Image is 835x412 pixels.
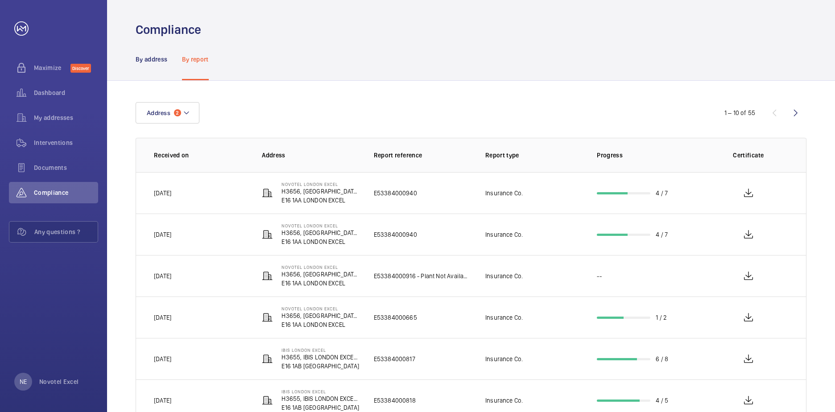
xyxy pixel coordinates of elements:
p: [DATE] [154,313,171,322]
p: IBIS LONDON EXCEL [281,389,359,394]
p: 4 / 7 [656,189,668,198]
p: NE [20,377,27,386]
p: H3656, [GEOGRAPHIC_DATA], [GEOGRAPHIC_DATA], [STREET_ADDRESS] [281,270,359,279]
p: H3656, [GEOGRAPHIC_DATA], [GEOGRAPHIC_DATA], [STREET_ADDRESS] [281,228,359,237]
p: Insurance Co. [485,272,523,280]
p: E53384000818 [374,396,416,405]
p: E53384000940 [374,230,417,239]
span: Compliance [34,188,98,197]
span: 2 [174,109,181,116]
p: [DATE] [154,189,171,198]
p: 1 / 2 [656,313,667,322]
p: E16 1AA LONDON EXCEL [281,237,359,246]
p: -- [597,272,601,280]
p: Report type [485,151,583,160]
p: IBIS LONDON EXCEL [281,347,359,353]
span: Interventions [34,138,98,147]
p: Progress [597,151,694,160]
p: Insurance Co. [485,189,523,198]
p: [DATE] [154,230,171,239]
p: 4 / 5 [656,396,668,405]
p: 4 / 7 [656,230,668,239]
p: NOVOTEL LONDON EXCEL [281,306,359,311]
p: NOVOTEL LONDON EXCEL [281,181,359,187]
p: H3655, IBIS LONDON EXCEL, [GEOGRAPHIC_DATA], [STREET_ADDRESS] [281,394,359,403]
p: Insurance Co. [485,313,523,322]
span: Any questions ? [34,227,98,236]
p: [DATE] [154,272,171,280]
p: Novotel Excel [39,377,79,386]
p: 6 / 8 [656,354,668,363]
p: E16 1AB [GEOGRAPHIC_DATA] [281,403,359,412]
p: NOVOTEL LONDON EXCEL [281,264,359,270]
p: H3656, [GEOGRAPHIC_DATA], [GEOGRAPHIC_DATA], [STREET_ADDRESS] [281,311,359,320]
span: Discover [70,64,91,73]
h1: Compliance [136,21,201,38]
p: Insurance Co. [485,396,523,405]
button: Address2 [136,102,199,124]
p: Insurance Co. [485,354,523,363]
div: 1 – 10 of 55 [724,108,755,117]
p: Certificate [709,151,788,160]
p: E16 1AB [GEOGRAPHIC_DATA] [281,362,359,371]
p: NOVOTEL LONDON EXCEL [281,223,359,228]
p: [DATE] [154,354,171,363]
p: By address [136,55,168,64]
p: E16 1AA LONDON EXCEL [281,196,359,205]
p: E53384000817 [374,354,415,363]
p: H3656, [GEOGRAPHIC_DATA], [GEOGRAPHIC_DATA], [STREET_ADDRESS] [281,187,359,196]
p: By report [182,55,209,64]
p: H3655, IBIS LONDON EXCEL, [GEOGRAPHIC_DATA], [STREET_ADDRESS] [281,353,359,362]
span: Documents [34,163,98,172]
span: My addresses [34,113,98,122]
p: E16 1AA LONDON EXCEL [281,320,359,329]
span: Maximize [34,63,70,72]
span: Address [147,109,170,116]
p: Insurance Co. [485,230,523,239]
p: [DATE] [154,396,171,405]
p: Report reference [374,151,471,160]
span: Dashboard [34,88,98,97]
p: E16 1AA LONDON EXCEL [281,279,359,288]
p: Received on [154,151,248,160]
p: Address [262,151,359,160]
p: E53384000940 [374,189,417,198]
p: E53384000665 [374,313,417,322]
p: E53384000916 - Plant Not Available Notification [374,272,471,280]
